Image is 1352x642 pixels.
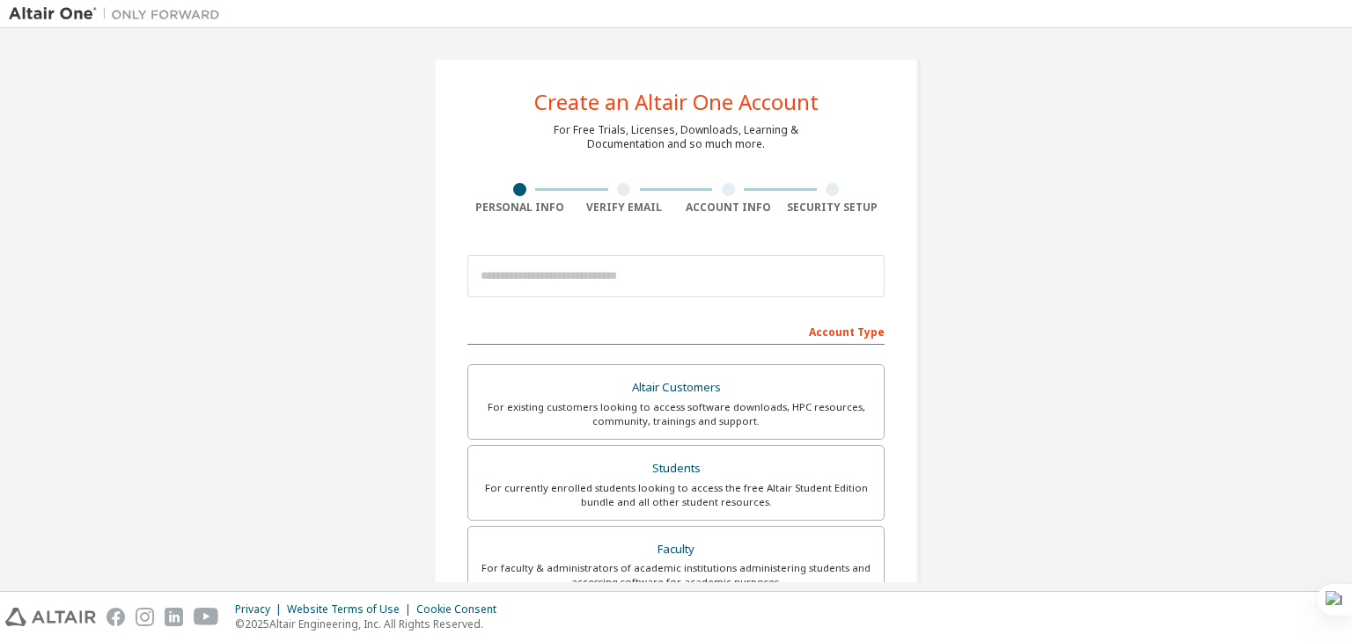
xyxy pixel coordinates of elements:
[165,608,183,626] img: linkedin.svg
[136,608,154,626] img: instagram.svg
[479,537,873,562] div: Faculty
[781,201,885,215] div: Security Setup
[534,91,819,113] div: Create an Altair One Account
[479,456,873,481] div: Students
[287,602,416,616] div: Website Terms of Use
[479,561,873,589] div: For faculty & administrators of academic institutions administering students and accessing softwa...
[5,608,96,626] img: altair_logo.svg
[554,123,798,151] div: For Free Trials, Licenses, Downloads, Learning & Documentation and so much more.
[194,608,219,626] img: youtube.svg
[572,201,677,215] div: Verify Email
[235,602,287,616] div: Privacy
[467,201,572,215] div: Personal Info
[416,602,507,616] div: Cookie Consent
[9,5,229,23] img: Altair One
[479,400,873,428] div: For existing customers looking to access software downloads, HPC resources, community, trainings ...
[479,481,873,509] div: For currently enrolled students looking to access the free Altair Student Edition bundle and all ...
[235,616,507,631] p: © 2025 Altair Engineering, Inc. All Rights Reserved.
[107,608,125,626] img: facebook.svg
[479,376,873,400] div: Altair Customers
[467,317,885,345] div: Account Type
[676,201,781,215] div: Account Info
